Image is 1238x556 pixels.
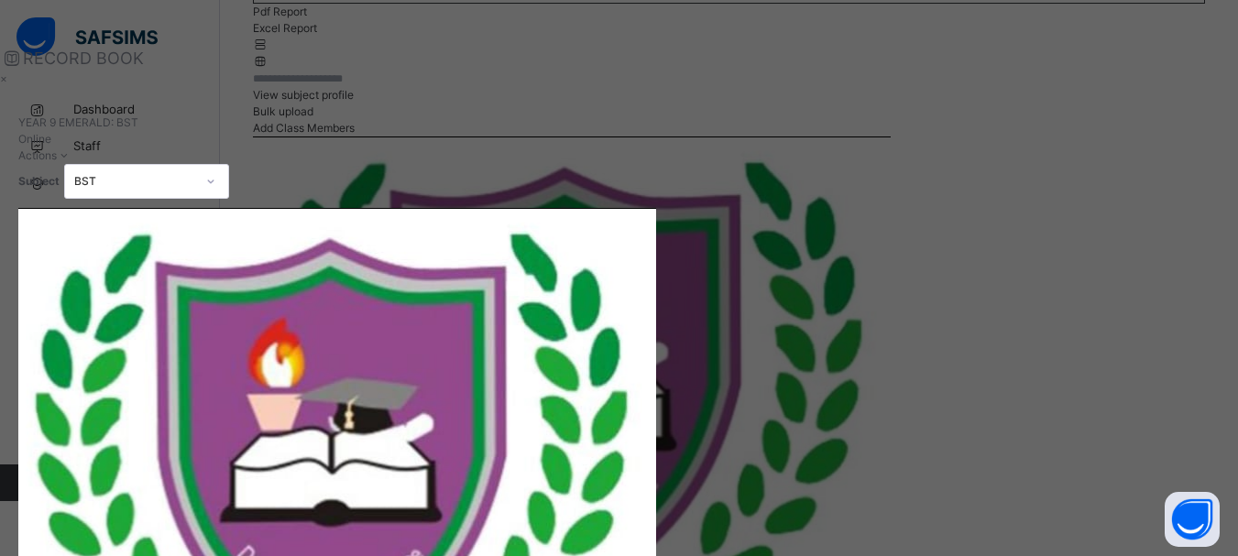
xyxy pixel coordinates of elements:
span: Actions [18,148,57,162]
span: BST [114,115,138,129]
div: BST [74,173,195,190]
span: Subject [18,173,60,190]
span: YEAR 9 EMERALD : [18,115,114,129]
button: Open asap [1165,492,1220,547]
span: Online [18,132,51,146]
